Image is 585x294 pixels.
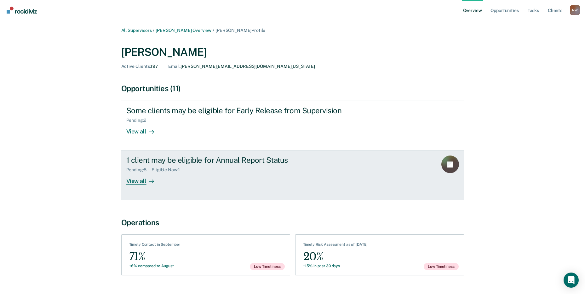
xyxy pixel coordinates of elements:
[129,250,181,264] div: 71%
[126,156,347,165] div: 1 client may be eligible for Annual Report Status
[7,7,37,14] img: Recidiviz
[121,64,151,69] span: Active Clients :
[215,28,265,33] span: [PERSON_NAME] Profile
[121,218,464,227] div: Operations
[211,28,215,33] span: /
[126,167,152,173] div: Pending : 8
[303,242,368,249] div: Timely Risk Assessment as of [DATE]
[570,5,580,15] div: N W
[303,264,368,268] div: +15% in past 30 days
[152,28,156,33] span: /
[121,84,464,93] div: Opportunities (11)
[303,250,368,264] div: 20%
[156,28,211,33] a: [PERSON_NAME] Overview
[570,5,580,15] button: Profile dropdown button
[129,242,181,249] div: Timely Contact in September
[121,101,464,150] a: Some clients may be eligible for Early Release from SupervisionPending:2View all
[121,150,464,200] a: 1 client may be eligible for Annual Report StatusPending:8Eligible Now:1View all
[126,123,162,135] div: View all
[424,263,458,270] span: Low Timeliness
[126,173,162,185] div: View all
[121,64,158,69] div: 197
[121,46,464,59] div: [PERSON_NAME]
[126,106,347,115] div: Some clients may be eligible for Early Release from Supervision
[129,264,181,268] div: +6% compared to August
[152,167,185,173] div: Eligible Now : 1
[126,118,152,123] div: Pending : 2
[564,273,579,288] div: Open Intercom Messenger
[168,64,315,69] div: [PERSON_NAME][EMAIL_ADDRESS][DOMAIN_NAME][US_STATE]
[168,64,181,69] span: Email :
[250,263,284,270] span: Low Timeliness
[121,28,152,33] a: All Supervisors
